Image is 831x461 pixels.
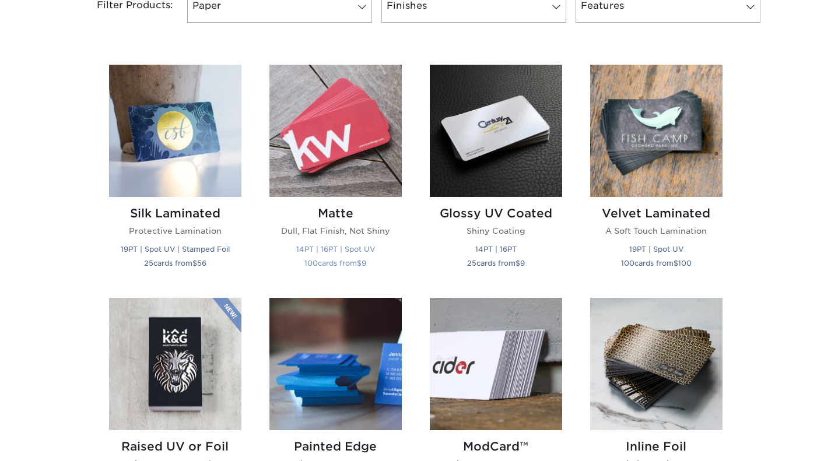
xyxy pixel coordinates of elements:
[678,259,692,268] span: 100
[621,259,634,268] span: 100
[430,206,562,220] h2: Glossy UV Coated
[430,439,562,453] h2: ModCard™
[192,259,197,268] span: $
[144,259,206,268] small: cards from
[621,259,692,268] small: cards from
[212,298,241,333] img: New Product
[467,259,525,268] small: cards from
[197,259,206,268] span: 56
[430,225,562,237] p: Shiny Coating
[144,259,153,268] span: 25
[109,206,241,220] h2: Silk Laminated
[430,298,562,430] img: ModCard™ Business Cards
[362,259,366,268] span: 9
[269,65,402,197] img: Matte Business Cards
[430,65,562,197] img: Glossy UV Coated Business Cards
[590,206,723,220] h2: Velvet Laminated
[109,225,241,237] p: Protective Lamination
[590,65,723,197] img: Velvet Laminated Business Cards
[475,245,517,254] small: 14PT | 16PT
[590,439,723,453] h2: Inline Foil
[304,259,318,268] span: 100
[516,259,520,268] span: $
[467,259,476,268] span: 25
[296,245,375,254] small: 14PT | 16PT | Spot UV
[269,298,402,430] img: Painted Edge Business Cards
[629,245,683,254] small: 19PT | Spot UV
[269,206,402,220] h2: Matte
[109,65,241,283] a: Silk Laminated Business Cards Silk Laminated Protective Lamination 19PT | Spot UV | Stamped Foil ...
[674,259,678,268] span: $
[269,65,402,283] a: Matte Business Cards Matte Dull, Flat Finish, Not Shiny 14PT | 16PT | Spot UV 100cards from$9
[269,225,402,237] p: Dull, Flat Finish, Not Shiny
[109,439,241,453] h2: Raised UV or Foil
[590,65,723,283] a: Velvet Laminated Business Cards Velvet Laminated A Soft Touch Lamination 19PT | Spot UV 100cards ...
[590,298,723,430] img: Inline Foil Business Cards
[269,439,402,453] h2: Painted Edge
[357,259,362,268] span: $
[304,259,366,268] small: cards from
[109,298,241,430] img: Raised UV or Foil Business Cards
[121,245,230,254] small: 19PT | Spot UV | Stamped Foil
[109,65,241,197] img: Silk Laminated Business Cards
[430,65,562,283] a: Glossy UV Coated Business Cards Glossy UV Coated Shiny Coating 14PT | 16PT 25cards from$9
[590,225,723,237] p: A Soft Touch Lamination
[520,259,525,268] span: 9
